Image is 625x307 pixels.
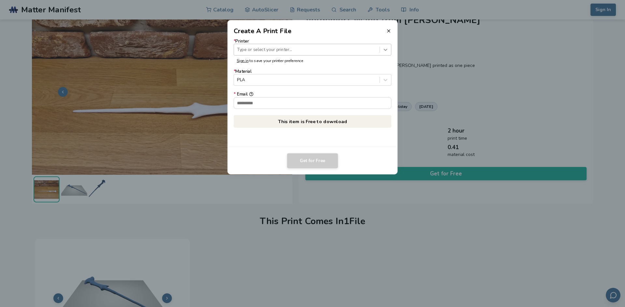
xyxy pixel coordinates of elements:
[234,26,292,36] h2: Create A Print File
[287,153,338,168] button: Get for Free
[237,58,248,63] a: Sign in
[234,69,392,86] label: Material
[237,58,388,63] p: to save your printer preference
[234,39,392,55] label: Printer
[234,97,391,109] input: *Email
[237,47,238,52] input: *PrinterType or select your printer...
[234,115,392,128] p: This item is Free to download
[249,92,253,96] button: *Email
[237,78,238,83] input: *MaterialPLA
[234,92,392,97] div: Email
